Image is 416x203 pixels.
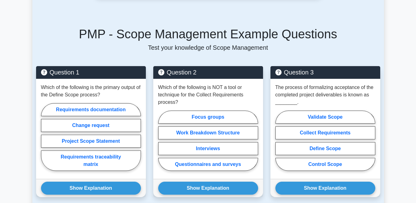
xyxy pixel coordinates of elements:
label: Control Scope [275,158,375,171]
p: Which of the following is the primary output of the Define Scope process? [41,84,141,99]
label: Change request [41,119,141,132]
label: Project Scope Statement [41,135,141,148]
label: Define Scope [275,142,375,155]
label: Interviews [158,142,258,155]
label: Collect Requirements [275,126,375,139]
h5: Question 2 [158,69,258,76]
p: Test your knowledge of Scope Management [36,44,380,51]
label: Focus groups [158,111,258,124]
label: Requirements documentation [41,103,141,116]
h5: Question 1 [41,69,141,76]
button: Show Explanation [41,182,141,195]
label: Validate Scope [275,111,375,124]
h5: Question 3 [275,69,375,76]
p: The process of formalizing acceptance of the completed project deliverables is known as ________. [275,84,375,106]
label: Questionnaires and surveys [158,158,258,171]
button: Show Explanation [158,182,258,195]
button: Show Explanation [275,182,375,195]
label: Requirements traceability matrix [41,150,141,171]
label: Work Breakdown Structure [158,126,258,139]
h5: PMP - Scope Management Example Questions [36,27,380,41]
p: Which of the following is NOT a tool or technique for the Collect Requirements process? [158,84,258,106]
